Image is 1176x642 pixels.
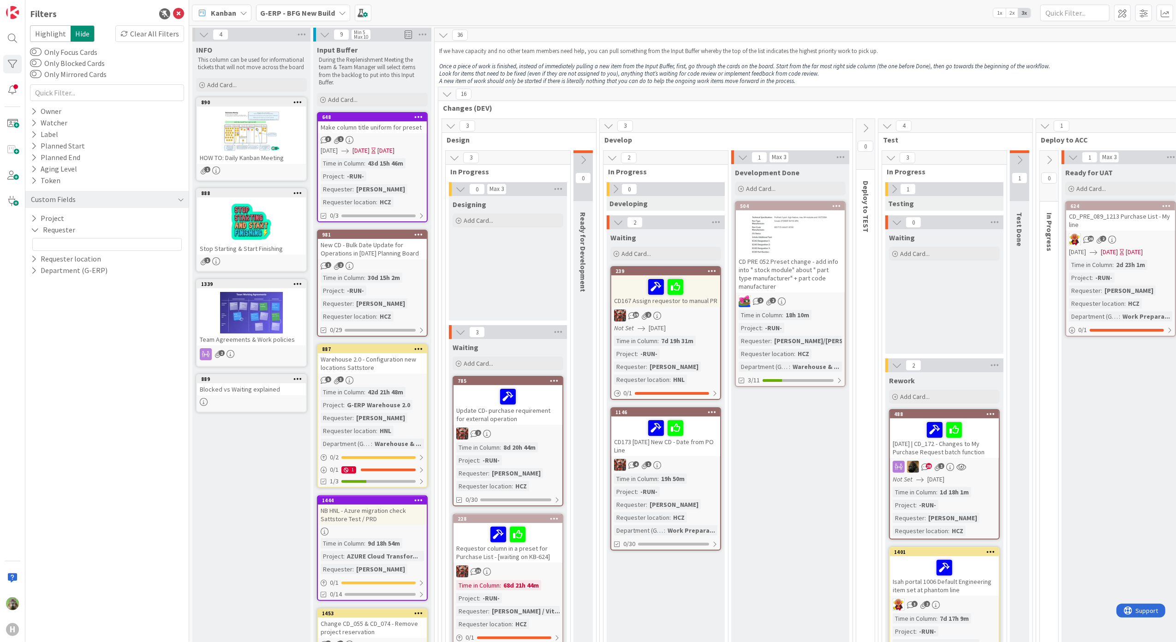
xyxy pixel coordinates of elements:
[321,158,364,168] div: Time in Column
[763,323,784,333] div: -RUN-
[196,374,307,412] a: 889Blocked vs Waiting explained
[1119,311,1120,321] span: :
[318,239,427,259] div: New CD - Bulk Date Update for Operations in [DATE] Planning Board
[454,523,562,563] div: Requestor column in a preset for Purchase List - [waiting on KB-624]
[365,158,406,168] div: 43d 15h 46m
[318,353,427,374] div: Warehouse 2.0 - Configuration new locations Sattstore
[907,461,919,473] img: ND
[464,359,493,368] span: Add Card...
[330,476,339,486] span: 1/3
[454,515,562,523] div: 228
[321,171,343,181] div: Project
[345,400,412,410] div: G-ERP Warehouse 2.0
[795,349,812,359] div: HCZ
[894,411,999,417] div: 488
[458,516,562,522] div: 228
[501,580,541,590] div: 68d 21h 44m
[321,564,352,574] div: Requester
[318,496,427,505] div: 1444
[647,499,701,510] div: [PERSON_NAME]
[321,551,343,561] div: Project
[1126,298,1142,309] div: HCZ
[376,197,377,207] span: :
[196,188,307,272] a: 888Stop Starting & Start Finishing
[197,189,306,197] div: 888
[321,146,338,155] span: [DATE]
[321,387,364,397] div: Time in Column
[318,452,427,463] div: 0/2
[197,243,306,255] div: Stop Starting & Start Finishing
[317,112,428,222] a: 648Make column title uniform for preset[DATE][DATE][DATE]Time in Column:43d 15h 46mProject:-RUN-R...
[318,464,427,476] div: 0/11
[614,309,626,321] img: JK
[345,551,420,561] div: AZURE Cloud Transfor...
[890,461,999,473] div: ND
[260,8,335,18] b: G-ERP - BFG New Build
[669,374,671,385] span: :
[671,374,687,385] div: HNL
[458,378,562,384] div: 785
[893,500,915,510] div: Project
[219,350,225,356] span: 2
[318,345,427,353] div: 887
[735,201,846,387] a: 504CD PRE 052 Preset change - add info into " stock module" about " part type manufacturer" + par...
[318,121,427,133] div: Make column title uniform for preset
[657,336,659,346] span: :
[341,466,356,474] div: 1
[365,387,406,397] div: 42d 21h 48m
[890,418,999,458] div: [DATE] | CD_172 - Changes to My Purchase Request batch function
[30,59,42,68] button: Only Blocked Cards
[501,442,538,452] div: 8d 20h 44m
[454,428,562,440] div: JK
[1069,247,1086,257] span: [DATE]
[479,455,480,465] span: :
[659,474,687,484] div: 19h 50m
[1070,203,1175,209] div: 624
[364,387,365,397] span: :
[322,114,427,120] div: 648
[915,500,917,510] span: :
[330,325,342,335] span: 0/29
[197,189,306,255] div: 888Stop Starting & Start Finishing
[318,496,427,525] div: 1444NB HNL - Azure migration check Sattstore Test / PRD
[321,413,352,423] div: Requester
[893,475,913,483] i: Not Set
[6,6,19,19] img: Visit kanbanzone.com
[317,495,428,601] a: 1444NB HNL - Azure migration check Sattstore Test / PRDTime in Column:9d 18h 54mProject:AZURE Clo...
[637,487,638,497] span: :
[322,497,427,504] div: 1444
[893,513,925,523] div: Requester
[343,285,345,296] span: :
[500,442,501,452] span: :
[638,349,660,359] div: -RUN-
[377,311,394,321] div: HCZ
[352,146,370,155] span: [DATE]
[19,1,42,12] span: Support
[456,455,479,465] div: Project
[377,426,394,436] div: HNL
[736,202,845,292] div: 504CD PRE 052 Preset change - add info into " stock module" about " part type manufacturer" + par...
[330,578,339,588] span: 0 / 1
[894,549,999,555] div: 1401
[893,487,936,497] div: Time in Column
[372,439,424,449] div: Warehouse & ...
[633,461,639,467] span: 4
[456,442,500,452] div: Time in Column
[1066,210,1175,231] div: CD_PRE_089_1213 Purchase List - My line
[480,455,502,465] div: -RUN-
[464,216,493,225] span: Add Card...
[321,197,376,207] div: Requester location
[739,310,782,320] div: Time in Column
[318,577,427,588] div: 0/1
[345,171,366,181] div: -RUN-
[490,468,543,478] div: [PERSON_NAME]
[321,538,364,548] div: Time in Column
[758,297,764,303] span: 2
[328,95,358,104] span: Add Card...
[207,81,237,89] span: Add Card...
[365,273,402,283] div: 30d 15h 2m
[30,47,97,58] label: Only Focus Cards
[645,461,651,467] span: 1
[739,362,789,372] div: Department (G-ERP)
[890,548,999,556] div: 1401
